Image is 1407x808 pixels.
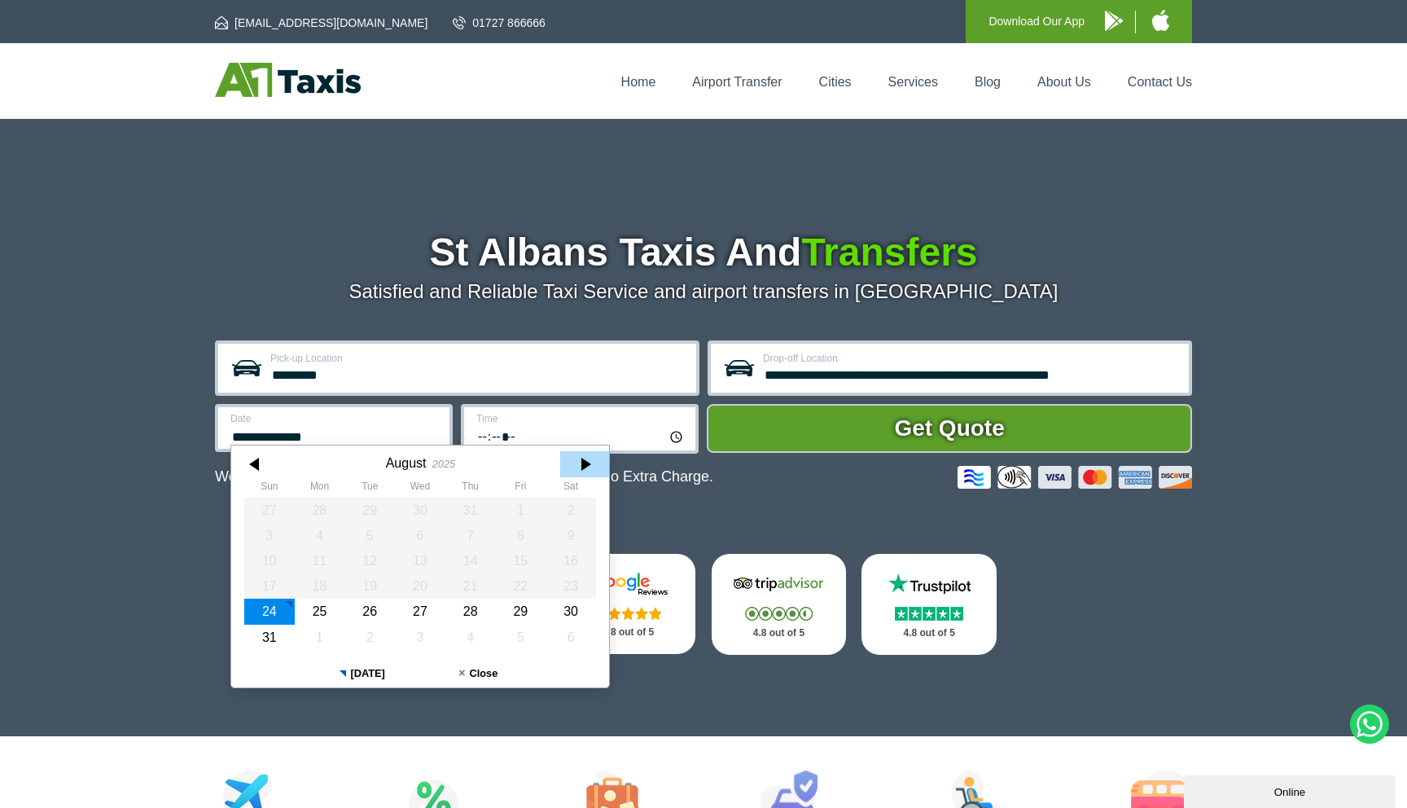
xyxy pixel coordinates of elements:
[344,625,395,650] div: 02 September 2025
[215,63,361,97] img: A1 Taxis St Albans LTD
[819,75,852,89] a: Cities
[344,548,395,573] div: 12 August 2025
[395,625,445,650] div: 03 September 2025
[244,523,295,548] div: 03 August 2025
[344,498,395,523] div: 29 July 2025
[496,599,546,624] div: 29 August 2025
[707,404,1192,453] button: Get Quote
[295,548,345,573] div: 11 August 2025
[1105,11,1123,31] img: A1 Taxis Android App
[445,523,496,548] div: 07 August 2025
[975,75,1001,89] a: Blog
[546,498,596,523] div: 02 August 2025
[244,599,295,624] div: 24 August 2025
[244,573,295,599] div: 17 August 2025
[579,622,678,643] p: 4.8 out of 5
[344,573,395,599] div: 19 August 2025
[1037,75,1091,89] a: About Us
[432,458,455,470] div: 2025
[445,548,496,573] div: 14 August 2025
[546,548,596,573] div: 16 August 2025
[1184,772,1399,808] iframe: chat widget
[395,481,445,497] th: Wednesday
[496,523,546,548] div: 08 August 2025
[692,75,782,89] a: Airport Transfer
[244,481,295,497] th: Sunday
[295,481,345,497] th: Monday
[730,572,827,596] img: Tripadvisor
[712,554,847,655] a: Tripadvisor Stars 4.8 out of 5
[763,353,1179,363] label: Drop-off Location
[270,353,686,363] label: Pick-up Location
[295,599,345,624] div: 25 August 2025
[496,573,546,599] div: 22 August 2025
[420,660,537,687] button: Close
[344,481,395,497] th: Tuesday
[295,498,345,523] div: 28 July 2025
[861,554,997,655] a: Trustpilot Stars 4.8 out of 5
[476,414,686,424] label: Time
[527,468,713,485] span: The Car at No Extra Charge.
[445,498,496,523] div: 31 July 2025
[958,466,1192,489] img: Credit And Debit Cards
[295,625,345,650] div: 01 September 2025
[395,548,445,573] div: 13 August 2025
[496,625,546,650] div: 05 September 2025
[1152,10,1169,31] img: A1 Taxis iPhone App
[344,523,395,548] div: 05 August 2025
[496,498,546,523] div: 01 August 2025
[988,11,1085,32] p: Download Our App
[386,455,427,471] div: August
[395,523,445,548] div: 06 August 2025
[453,15,546,31] a: 01727 866666
[801,231,977,274] span: Transfers
[879,623,979,643] p: 4.8 out of 5
[546,625,596,650] div: 06 September 2025
[546,481,596,497] th: Saturday
[880,572,978,596] img: Trustpilot
[895,607,963,621] img: Stars
[304,660,420,687] button: [DATE]
[594,607,662,620] img: Stars
[344,599,395,624] div: 26 August 2025
[546,599,596,624] div: 30 August 2025
[395,573,445,599] div: 20 August 2025
[1128,75,1192,89] a: Contact Us
[445,481,496,497] th: Thursday
[215,280,1192,303] p: Satisfied and Reliable Taxi Service and airport transfers in [GEOGRAPHIC_DATA]
[580,572,677,596] img: Google
[745,607,813,621] img: Stars
[215,233,1192,272] h1: St Albans Taxis And
[561,554,696,654] a: Google Stars 4.8 out of 5
[888,75,938,89] a: Services
[496,548,546,573] div: 15 August 2025
[395,599,445,624] div: 27 August 2025
[244,498,295,523] div: 27 July 2025
[546,573,596,599] div: 23 August 2025
[295,573,345,599] div: 18 August 2025
[215,468,713,485] p: We Now Accept Card & Contactless Payment In
[445,573,496,599] div: 21 August 2025
[215,15,427,31] a: [EMAIL_ADDRESS][DOMAIN_NAME]
[395,498,445,523] div: 30 July 2025
[244,548,295,573] div: 10 August 2025
[730,623,829,643] p: 4.8 out of 5
[295,523,345,548] div: 04 August 2025
[445,599,496,624] div: 28 August 2025
[244,625,295,650] div: 31 August 2025
[621,75,656,89] a: Home
[230,414,440,424] label: Date
[445,625,496,650] div: 04 September 2025
[496,481,546,497] th: Friday
[546,523,596,548] div: 09 August 2025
